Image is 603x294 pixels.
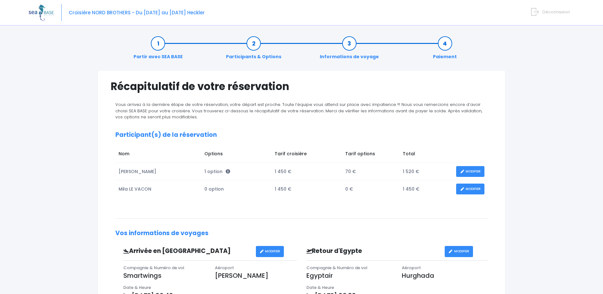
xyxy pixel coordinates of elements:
td: 1 520 € [400,163,453,180]
td: Tarif croisière [271,147,342,163]
a: MODIFIER [445,246,473,257]
td: Mila LE VACON [115,180,201,198]
h1: Récapitulatif de votre réservation [111,80,492,93]
td: 1 450 € [271,163,342,180]
p: Smartwings [123,271,205,280]
td: 1 450 € [271,180,342,198]
td: Nom [115,147,201,163]
span: Aéroport [402,265,421,271]
h3: Retour d'Egypte [302,248,445,255]
span: Croisière NORD BROTHERS - Du [DATE] au [DATE] Heckler [69,9,205,16]
span: Date & Heure [306,284,334,290]
td: 1 450 € [400,180,453,198]
h3: Arrivée en [GEOGRAPHIC_DATA] [119,248,256,255]
span: 0 option [204,186,224,192]
td: Total [400,147,453,163]
a: MODIFIER [456,184,484,195]
h2: Vos informations de voyages [115,230,488,237]
a: MODIFIER [256,246,284,257]
td: Tarif options [342,147,400,163]
span: <p style='text-align:left; padding : 10px; padding-bottom:0; margin-bottom:10px'> - 1er Pont supé... [226,168,230,175]
a: MODIFIER [456,166,484,177]
td: 0 € [342,180,400,198]
h2: Participant(s) de la réservation [115,131,488,139]
td: [PERSON_NAME] [115,163,201,180]
p: Hurghada [402,271,488,280]
span: 1 option [204,168,230,175]
span: Compagnie & Numéro de vol [306,265,367,271]
td: Options [201,147,271,163]
p: Egyptair [306,271,392,280]
a: Participants & Options [223,40,284,60]
span: Date & Heure [123,284,151,290]
a: Informations de voyage [317,40,382,60]
span: Compagnie & Numéro de vol [123,265,184,271]
a: Paiement [430,40,460,60]
span: Aéroport [215,265,234,271]
a: Partir avec SEA BASE [130,40,186,60]
span: Vous arrivez à la dernière étape de votre réservation, votre départ est proche. Toute l’équipe vo... [115,101,482,120]
td: 70 € [342,163,400,180]
p: [PERSON_NAME] [215,271,297,280]
span: Déconnexion [542,9,570,15]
